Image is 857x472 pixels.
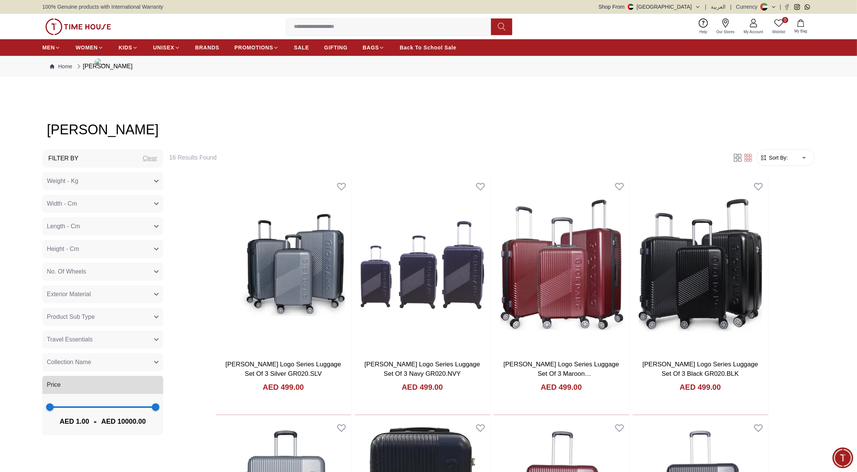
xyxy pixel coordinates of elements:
[400,44,456,51] span: Back To School Sale
[494,177,629,354] img: Giordano Logo Series Luggage Set Of 3 Maroon GR020.MRN
[42,41,60,54] a: MEN
[324,44,347,51] span: GIFTING
[42,263,163,281] button: No. Of Wheels
[18,195,64,208] div: New Enquiry
[47,177,78,186] span: Weight - Kg
[400,41,456,54] a: Back To School Sale
[782,17,788,23] span: 0
[263,382,304,392] h4: AED 499.00
[95,58,147,111] img: ...
[77,229,145,243] div: Track your Shipment
[73,197,96,206] span: Services
[780,3,781,11] span: |
[47,312,95,321] span: Product Sub Type
[363,41,384,54] a: BAGS
[89,415,101,427] span: -
[235,44,273,51] span: PROMOTIONS
[680,382,721,392] h4: AED 499.00
[45,18,111,35] img: ...
[363,44,379,51] span: BAGS
[101,416,146,427] span: AED 10000.00
[195,41,219,54] a: BRANDS
[110,197,141,206] span: Exchanges
[42,308,163,326] button: Product Sub Type
[60,416,89,427] span: AED 1.00
[74,212,145,226] div: Nearest Store Locator
[705,3,707,11] span: |
[169,153,723,162] h6: 16 Results Found
[6,6,21,21] em: Back
[355,177,490,354] img: Giordano Logo Series Luggage Set Of 3 Navy GR020.NVY
[42,285,163,303] button: Exterior Material
[741,29,766,35] span: My Account
[42,353,163,371] button: Collection Name
[42,56,815,77] nav: Breadcrumb
[216,177,351,354] img: Giordano Logo Series Luggage Set Of 3 Silver GR020.SLV
[364,361,480,378] a: [PERSON_NAME] Logo Series Luggage Set Of 3 Navy GR020.NVY
[768,17,790,36] a: 0Wishlist
[791,28,810,34] span: My Bag
[23,7,36,20] img: Profile picture of Zoe
[48,154,79,163] h3: Filter By
[47,267,86,276] span: No. Of Wheels
[712,17,739,36] a: Our Stores
[784,4,790,10] a: Facebook
[711,3,726,11] button: العربية
[75,62,133,71] div: [PERSON_NAME]
[628,4,634,10] img: United Arab Emirates
[713,29,738,35] span: Our Stores
[8,145,149,153] div: [PERSON_NAME]
[47,290,91,299] span: Exterior Material
[195,44,219,51] span: BRANDS
[402,382,443,392] h4: AED 499.00
[47,122,810,137] h2: [PERSON_NAME]
[47,199,77,208] span: Width - Cm
[42,240,163,258] button: Height - Cm
[143,154,157,163] div: Clear
[119,44,132,51] span: KIDS
[153,41,180,54] a: UNISEX
[76,44,98,51] span: WOMEN
[10,229,73,243] div: Request a callback
[541,382,582,392] h4: AED 499.00
[294,41,309,54] a: SALE
[695,17,712,36] a: Help
[633,177,768,354] img: Giordano Logo Series Luggage Set Of 3 Black GR020.BLK
[42,195,163,213] button: Width - Cm
[42,172,163,190] button: Weight - Kg
[696,29,710,35] span: Help
[23,197,59,206] span: New Enquiry
[832,447,853,468] div: Chat Widget
[100,181,120,186] span: 11:59 AM
[225,361,341,378] a: [PERSON_NAME] Logo Series Luggage Set Of 3 Silver GR020.SLV
[804,4,810,10] a: Whatsapp
[42,44,55,51] span: MEN
[76,41,103,54] a: WOMEN
[68,195,101,208] div: Services
[47,222,80,231] span: Length - Cm
[79,214,141,223] span: Nearest Store Locator
[153,44,174,51] span: UNISEX
[42,3,163,11] span: 100% Genuine products with International Warranty
[119,41,138,54] a: KIDS
[767,154,788,161] span: Sort By:
[40,10,126,17] div: [PERSON_NAME]
[324,41,347,54] a: GIFTING
[42,376,163,394] button: Price
[736,3,761,11] div: Currency
[730,3,732,11] span: |
[47,244,79,254] span: Height - Cm
[105,195,145,208] div: Exchanges
[760,154,788,161] button: Sort By:
[47,335,93,344] span: Travel Essentials
[13,159,116,184] span: Hello! I'm your Time House Watches Support Assistant. How can I assist you [DATE]?
[769,29,788,35] span: Wishlist
[790,18,812,35] button: My Bag
[47,380,60,389] span: Price
[294,44,309,51] span: SALE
